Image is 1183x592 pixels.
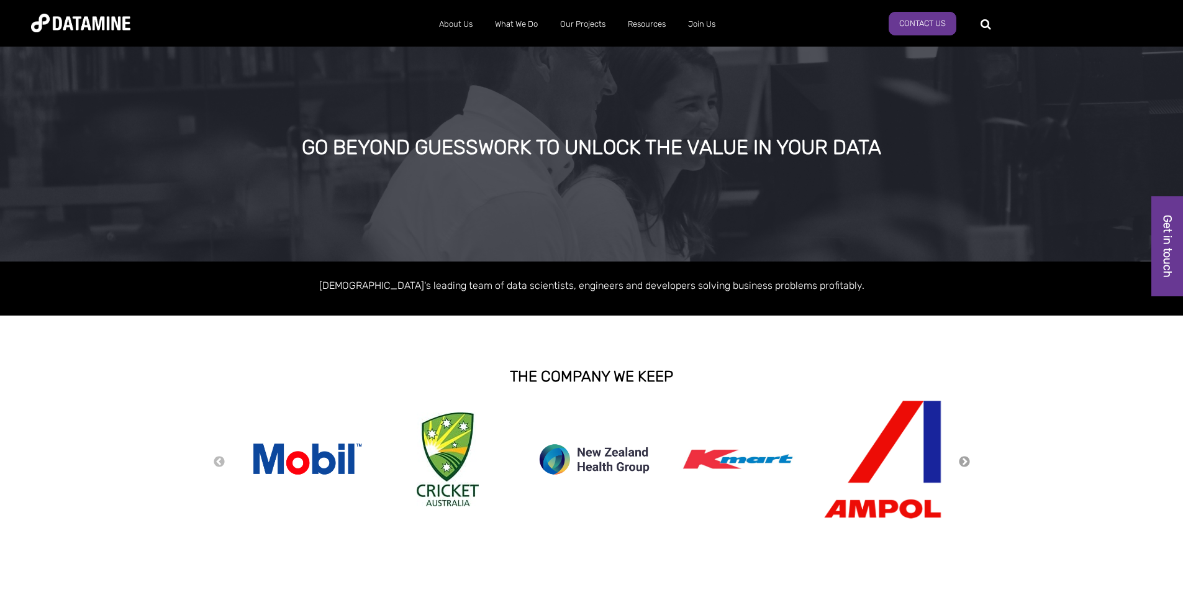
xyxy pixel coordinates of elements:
[134,137,1049,159] div: GO BEYOND GUESSWORK TO UNLOCK THE VALUE IN YOUR DATA
[1151,196,1183,296] a: Get in touch
[617,8,677,40] a: Resources
[677,8,727,40] a: Join Us
[213,455,225,469] button: Previous
[417,412,479,506] img: Cricket Australia
[428,8,484,40] a: About Us
[244,440,368,478] img: mobil
[549,8,617,40] a: Our Projects
[676,422,800,496] img: Kmart logo
[484,8,549,40] a: What We Do
[238,277,946,294] p: [DEMOGRAPHIC_DATA]'s leading team of data scientists, engineers and developers solving business p...
[31,14,130,32] img: Datamine
[510,368,673,385] strong: THE COMPANY WE KEEP
[820,400,945,519] img: ampol-Jun-19-2025-04-02-43-2823-AM
[532,437,656,482] img: new zealand health group
[889,12,956,35] a: Contact Us
[958,455,971,469] button: Next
